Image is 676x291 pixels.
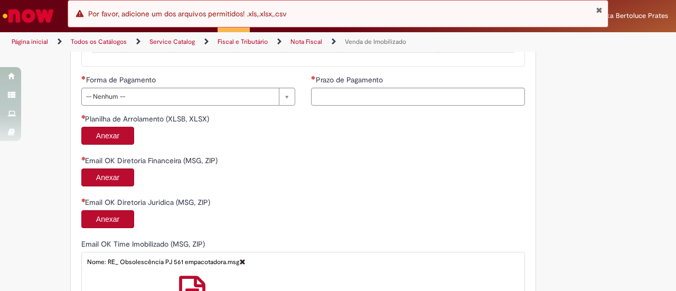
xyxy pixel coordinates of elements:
span: Campo obrigatório [81,156,85,161]
span: -- Nenhum -- [86,88,274,105]
a: Fiscal e Tributário [218,37,268,46]
a: Todos os Catálogos [71,37,127,46]
button: Fechar Notificação [596,6,603,14]
a: Nota Fiscal [290,37,322,46]
div: Nome: RE_ Obsolescência PJ 561 empacotadora.msg [84,258,522,270]
span: Campo obrigatório [81,198,85,202]
span: Prazo de Pagamento [316,75,385,85]
span: Forma de Pagamento [86,75,158,85]
span: Necessários [81,76,86,80]
span: Por favor, adicione um dos arquivos permitidos! .xls,.xlsx,.csv [88,9,287,18]
span: Email OK Diretoria Juridica (MSG, ZIP) [85,198,212,207]
span: Planilha de Arrolamento (XLSB, XLSX) [85,114,211,124]
input: Prazo de Pagamento [311,88,525,106]
a: Página inicial [12,37,48,46]
button: Anexar [81,168,134,186]
ul: Trilhas de página [8,32,443,52]
span: Campo obrigatório [81,115,85,119]
span: Email OK Time Imobilizado (MSG, ZIP) [81,239,207,249]
span: Necessários [311,76,316,80]
a: Delete [239,258,246,265]
img: ServiceNow [1,5,55,26]
button: Anexar [81,210,134,228]
span: Waleska Bertoluce Prates [588,11,668,20]
span: Email OK Diretoria Financeira (MSG, ZIP) [85,156,220,165]
button: Anexar [81,127,134,145]
a: Service Catalog [149,37,195,46]
a: Venda de Imobilizado [345,37,406,46]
